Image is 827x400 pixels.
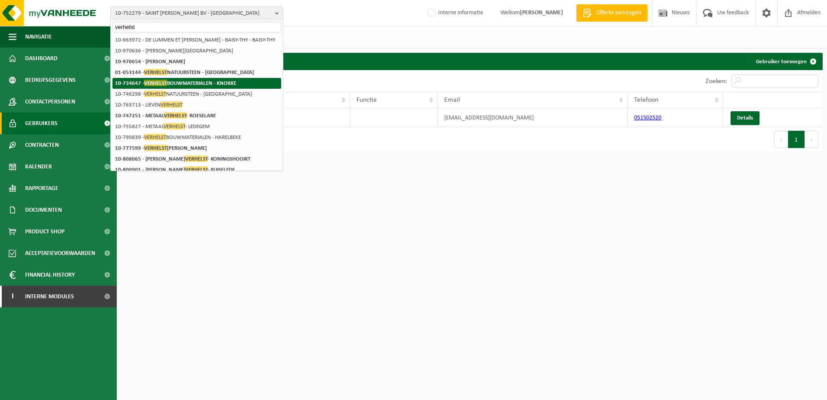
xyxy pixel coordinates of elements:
[356,97,377,103] span: Functie
[774,131,788,148] button: Previous
[25,286,74,307] span: Interne modules
[115,59,185,65] strong: 10-970654 - [PERSON_NAME]
[25,48,58,69] span: Dashboard
[115,155,250,162] strong: 10-808065 - [PERSON_NAME] - KONINGSHOOIKT
[594,9,643,17] span: Offerte aanvragen
[731,111,760,125] a: Details
[112,35,281,45] li: 10-963972 - DE LUMMEN ET [PERSON_NAME] - BAISY-THY - BAISY-THY
[25,264,75,286] span: Financial History
[185,155,208,162] span: VERHELST
[9,286,16,307] span: I
[25,26,52,48] span: Navigatie
[634,97,658,103] span: Telefoon
[705,78,727,85] label: Zoeken:
[25,134,59,156] span: Contracten
[112,121,281,132] li: 10-755827 - METAAL - LEDEGEM
[438,108,628,127] td: [EMAIL_ADDRESS][DOMAIN_NAME]
[520,10,563,16] strong: [PERSON_NAME]
[144,90,166,97] span: VERHELST
[110,6,283,19] button: 10-752279 - SAINT [PERSON_NAME] BV - [GEOGRAPHIC_DATA]
[426,6,483,19] label: Interne informatie
[805,131,818,148] button: Next
[112,132,281,143] li: 10-799839 - BOUWMATERIALEN - HARELBEKE
[112,100,281,110] li: 10-763713 - LIEVEN
[25,69,76,91] span: Bedrijfsgegevens
[115,112,216,119] strong: 10-747251 - METAAL - ROESELARE
[144,134,166,140] span: VERHELST
[115,166,235,173] strong: 10-800901 - [PERSON_NAME] - RUISELEDE
[576,4,647,22] a: Offerte aanvragen
[163,123,185,129] span: VERHELST
[115,7,272,20] span: 10-752279 - SAINT [PERSON_NAME] BV - [GEOGRAPHIC_DATA]
[164,112,186,119] span: VERHELST
[788,131,805,148] button: 1
[243,108,350,127] td: TIM
[115,69,254,75] strong: 01-053144 - NATUURSTEEN - [GEOGRAPHIC_DATA]
[444,97,460,103] span: Email
[25,177,58,199] span: Rapportage
[25,113,58,134] span: Gebruikers
[115,145,207,151] strong: 10-777599 - [PERSON_NAME]
[25,221,64,242] span: Product Shop
[144,69,167,75] span: VERHELST
[144,145,167,151] span: VERHELST
[25,156,52,177] span: Kalender
[112,89,281,100] li: 10-746298 - NATUURSTEEN - [GEOGRAPHIC_DATA]
[25,91,75,113] span: Contactpersonen
[634,115,661,121] a: 051502520
[144,80,167,86] span: VERHELST
[115,80,236,86] strong: 10-734647 - BOUWMATERIALEN - KNOKKE
[749,53,822,70] a: Gebruiker toevoegen
[112,45,281,56] li: 10-970636 - [PERSON_NAME][GEOGRAPHIC_DATA]
[25,242,95,264] span: Acceptatievoorwaarden
[160,101,183,108] span: VERHELST
[112,22,281,32] input: Zoeken naar gekoppelde vestigingen
[185,166,208,173] span: VERHELST
[25,199,62,221] span: Documenten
